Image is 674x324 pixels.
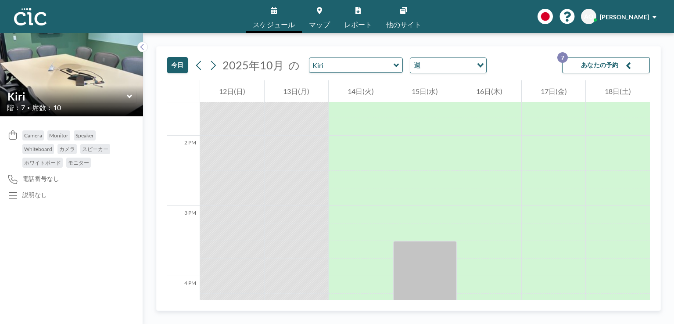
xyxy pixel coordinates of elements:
div: 13日(月) [265,80,329,102]
span: Whiteboard [24,146,52,152]
span: 他のサイト [386,21,421,28]
img: organization-logo [14,8,47,25]
span: モニター [68,159,89,166]
div: 18日(土) [586,80,650,102]
button: 今日 [167,57,188,73]
span: 週 [412,60,423,71]
div: 14日(火) [329,80,393,102]
div: Search for option [410,58,486,73]
span: スピーカー [82,146,108,152]
span: Camera [24,132,42,139]
span: マップ [309,21,330,28]
div: 15日(水) [393,80,457,102]
span: AO [584,13,593,21]
span: スケジュール [253,21,295,28]
div: 3 PM [167,206,200,276]
input: Kiri [309,58,394,72]
div: 17日(金) [522,80,586,102]
span: 電話番号なし [22,175,59,183]
input: Search for option [423,60,472,71]
span: レポート [344,21,372,28]
span: 2025年10月 [222,58,284,72]
span: ホワイトボード [24,159,61,166]
div: 2 PM [167,136,200,206]
span: 席数：10 [32,103,61,112]
span: Monitor [49,132,68,139]
span: カメラ [59,146,75,152]
span: の [288,58,300,72]
div: 12日(日) [200,80,264,102]
span: • [27,105,30,111]
p: 7 [557,52,568,63]
input: Kiri [7,90,127,103]
div: 16日(木) [457,80,521,102]
span: 階：7 [7,103,25,112]
span: [PERSON_NAME] [600,13,649,21]
div: 説明なし [22,191,47,199]
button: あなたの予約7 [562,57,650,73]
span: Speaker [75,132,94,139]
